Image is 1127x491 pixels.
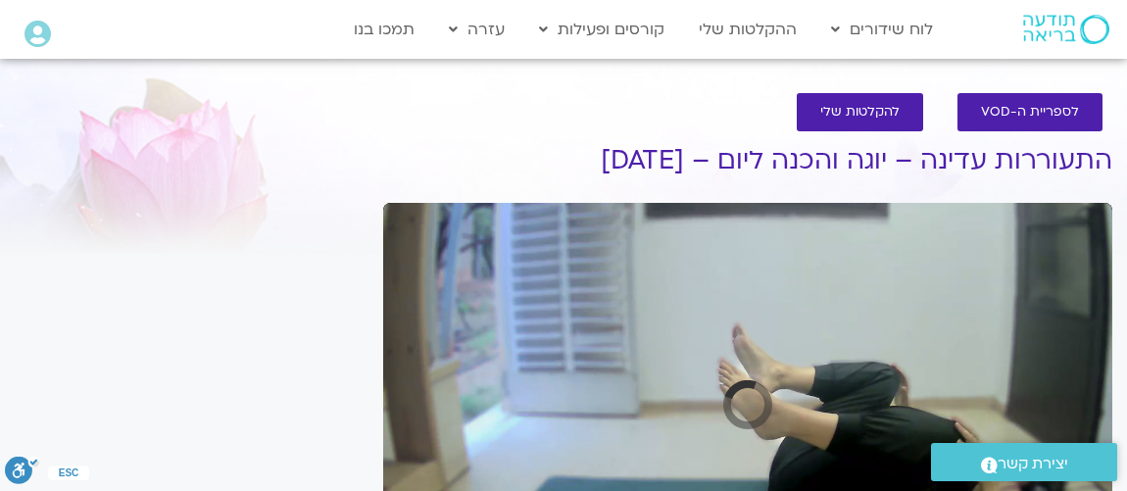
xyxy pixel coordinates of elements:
[931,443,1117,481] a: יצירת קשר
[821,11,943,48] a: לוח שידורים
[797,93,923,131] a: להקלטות שלי
[383,146,1112,175] h1: התעוררות עדינה – יוגה והכנה ליום – [DATE]
[529,11,674,48] a: קורסים ופעילות
[957,93,1102,131] a: לספריית ה-VOD
[344,11,424,48] a: תמכו בנו
[981,105,1079,120] span: לספריית ה-VOD
[1023,15,1109,44] img: תודעה בריאה
[689,11,807,48] a: ההקלטות שלי
[439,11,514,48] a: עזרה
[998,451,1068,477] span: יצירת קשר
[820,105,900,120] span: להקלטות שלי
